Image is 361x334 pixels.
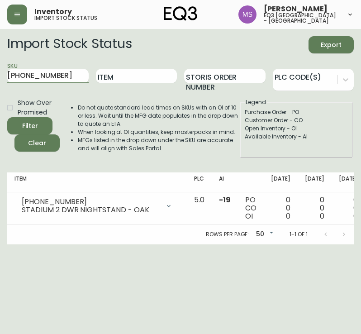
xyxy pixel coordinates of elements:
[7,172,187,192] th: Item
[264,5,328,13] span: [PERSON_NAME]
[245,124,348,133] div: Open Inventory - OI
[252,227,275,242] div: 50
[290,230,308,239] p: 1-1 of 1
[34,8,72,15] span: Inventory
[271,196,290,220] div: 0 0
[298,172,332,192] th: [DATE]
[78,136,239,153] li: MFGs listed in the drop down under the SKU are accurate and will align with Sales Portal.
[245,108,348,116] div: Purchase Order - PO
[14,134,60,152] button: Clear
[245,116,348,124] div: Customer Order - CO
[305,196,324,220] div: 0 0
[309,36,354,53] button: Export
[22,198,160,206] div: [PHONE_NUMBER]
[245,196,256,220] div: PO CO
[22,206,160,214] div: STADIUM 2 DWR NIGHTSTAND - OAK
[187,172,212,192] th: PLC
[206,230,249,239] p: Rows per page:
[286,211,290,221] span: 0
[316,39,347,51] span: Export
[14,196,180,216] div: [PHONE_NUMBER]STADIUM 2 DWR NIGHTSTAND - OAK
[164,6,197,21] img: logo
[34,15,97,21] h5: import stock status
[78,128,239,136] li: When looking at OI quantities, keep masterpacks in mind.
[7,117,52,134] button: Filter
[264,172,298,192] th: [DATE]
[320,211,324,221] span: 0
[78,104,239,128] li: Do not quote standard lead times on SKUs with an OI of 10 or less. Wait until the MFG date popula...
[264,13,339,24] h5: eq3 [GEOGRAPHIC_DATA] - [GEOGRAPHIC_DATA]
[245,211,253,221] span: OI
[22,138,52,149] span: Clear
[238,5,256,24] img: 1b6e43211f6f3cc0b0729c9049b8e7af
[339,196,358,220] div: 0 0
[7,36,132,53] h2: Import Stock Status
[245,133,348,141] div: Available Inventory - AI
[187,192,212,224] td: 5.0
[245,98,267,106] legend: Legend
[353,211,358,221] span: 0
[212,172,238,192] th: AI
[219,195,231,205] span: -19
[18,98,52,117] span: Show Over Promised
